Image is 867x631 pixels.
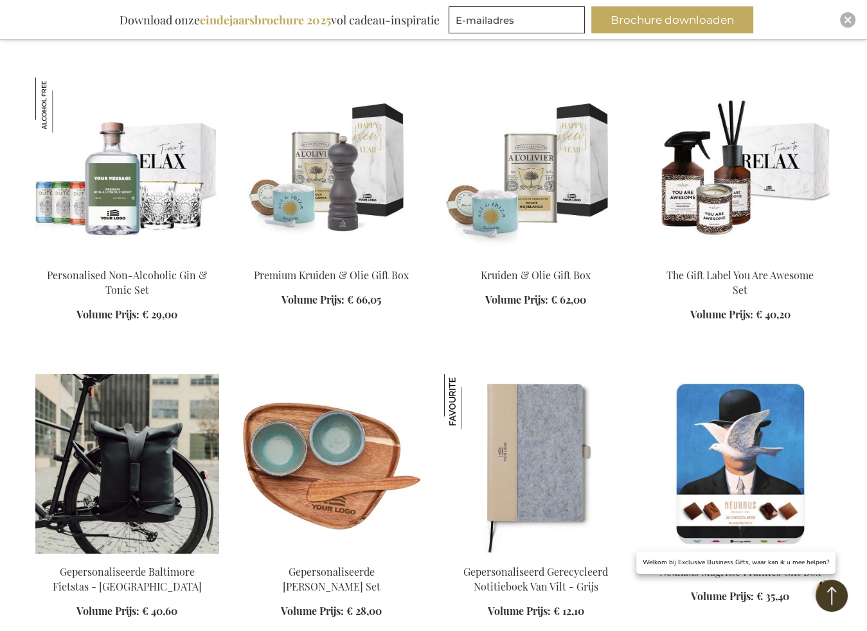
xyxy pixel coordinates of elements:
[485,293,548,306] span: Volume Prijs:
[444,549,628,561] a: Personalised Recycled Felt Notebook - Grey Gepersonaliseerd Gerecycleerd Notitieboek Van Vilt - G...
[240,374,424,554] img: Gepersonaliseerde Nomimono Tapas Set
[481,268,591,282] a: Kruiden & Olie Gift Box
[485,293,586,307] a: Volume Prijs: € 62,00
[449,6,585,33] input: E-mailadres
[844,16,852,24] img: Close
[281,604,344,618] span: Volume Prijs:
[240,252,424,264] a: Premium Kruiden & Olie Gift Box
[690,307,753,321] span: Volume Prijs:
[444,374,628,554] img: Personalised Recycled Felt Notebook - Grey
[35,374,219,554] img: Gepersonaliseerde Baltimore Fietstas - Zwart
[47,268,207,297] a: Personalised Non-Alcoholic Gin & Tonic Set
[691,589,754,603] span: Volume Prijs:
[282,293,344,306] span: Volume Prijs:
[114,6,445,33] div: Download onze vol cadeau-inspiratie
[659,565,821,578] a: Neuhaus Magritte Pralines Gift Box
[76,307,177,322] a: Volume Prijs: € 29,00
[35,252,219,264] a: Personalised Non-Alcoholic Gin & Tonic Set Personalised Non-Alcoholic Gin & Tonic Set
[240,78,424,257] img: Premium Kruiden & Olie Gift Box
[444,252,628,264] a: Kruiden & Olie Gift Box
[648,374,832,554] img: Neuhaus Magritte Pralines Gift Box
[591,6,753,33] button: Brochure downloaden
[488,604,551,618] span: Volume Prijs:
[142,307,177,321] span: € 29,00
[444,374,499,429] img: Gepersonaliseerd Gerecycleerd Notitieboek Van Vilt - Grijs
[691,589,789,604] a: Volume Prijs: € 35,40
[254,268,409,282] a: Premium Kruiden & Olie Gift Box
[648,252,832,264] a: The Gift Label You Are Awesome Set
[346,604,382,618] span: € 28,00
[690,307,791,322] a: Volume Prijs: € 40,20
[666,268,814,297] a: The Gift Label You Are Awesome Set
[840,12,855,28] div: Close
[449,6,589,37] form: marketing offers and promotions
[283,565,380,593] a: Gepersonaliseerde [PERSON_NAME] Set
[281,604,382,619] a: Volume Prijs: € 28,00
[553,604,584,618] span: € 12,10
[240,549,424,561] a: Gepersonaliseerde Nomimono Tapas Set
[463,565,608,593] a: Gepersonaliseerd Gerecycleerd Notitieboek Van Vilt - Grijs
[756,589,789,603] span: € 35,40
[200,12,331,28] b: eindejaarsbrochure 2025
[756,307,791,321] span: € 40,20
[347,293,381,306] span: € 66,05
[35,549,219,561] a: Personalised Baltimore Bike Bag - Black
[444,78,628,257] img: Kruiden & Olie Gift Box
[76,307,139,321] span: Volume Prijs:
[35,78,91,133] img: Personalised Non-Alcoholic Gin & Tonic Set
[35,78,219,257] img: Personalised Non-Alcoholic Gin & Tonic Set
[488,604,584,619] a: Volume Prijs: € 12,10
[648,549,832,561] a: Neuhaus Magritte Pralines Gift Box
[551,293,586,306] span: € 62,00
[648,78,832,257] img: The Gift Label You Are Awesome Set
[282,293,381,307] a: Volume Prijs: € 66,05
